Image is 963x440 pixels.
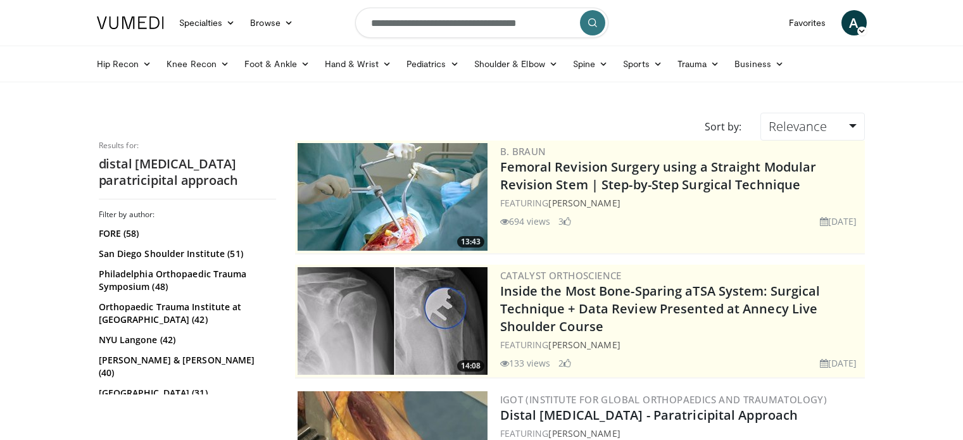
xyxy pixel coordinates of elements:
a: 13:43 [298,143,488,251]
a: Favorites [781,10,834,35]
span: 14:08 [457,360,484,372]
a: Hip Recon [89,51,160,77]
a: [PERSON_NAME] & [PERSON_NAME] (40) [99,354,273,379]
a: Business [727,51,791,77]
a: IGOT (Institute for Global Orthopaedics and Traumatology) [500,393,828,406]
a: [PERSON_NAME] [548,197,620,209]
div: FEATURING [500,338,862,351]
span: Relevance [769,118,827,135]
li: [DATE] [820,215,857,228]
li: 3 [558,215,571,228]
a: Catalyst OrthoScience [500,269,622,282]
a: Femoral Revision Surgery using a Straight Modular Revision Stem | Step-by-Step Surgical Technique [500,158,817,193]
a: A [841,10,867,35]
a: Relevance [760,113,864,141]
div: Sort by: [695,113,751,141]
a: [PERSON_NAME] [548,427,620,439]
a: NYU Langone (42) [99,334,273,346]
li: 2 [558,356,571,370]
a: Distal [MEDICAL_DATA] - Paratricipital Approach [500,406,798,424]
a: FORE (58) [99,227,273,240]
a: San Diego Shoulder Institute (51) [99,248,273,260]
h2: distal [MEDICAL_DATA] paratricipital approach [99,156,276,189]
a: B. Braun [500,145,546,158]
a: Specialties [172,10,243,35]
p: Results for: [99,141,276,151]
a: Orthopaedic Trauma Institute at [GEOGRAPHIC_DATA] (42) [99,301,273,326]
a: [GEOGRAPHIC_DATA] (31) [99,387,273,399]
a: Spine [565,51,615,77]
a: Shoulder & Elbow [467,51,565,77]
div: FEATURING [500,427,862,440]
img: 9f15458b-d013-4cfd-976d-a83a3859932f.300x170_q85_crop-smart_upscale.jpg [298,267,488,375]
a: Inside the Most Bone-Sparing aTSA System: Surgical Technique + Data Review Presented at Annecy Li... [500,282,821,335]
a: Philadelphia Orthopaedic Trauma Symposium (48) [99,268,273,293]
a: [PERSON_NAME] [548,339,620,351]
a: Foot & Ankle [237,51,317,77]
div: FEATURING [500,196,862,210]
a: Pediatrics [399,51,467,77]
li: 694 views [500,215,551,228]
a: 14:08 [298,267,488,375]
a: Hand & Wrist [317,51,399,77]
a: Knee Recon [159,51,237,77]
h3: Filter by author: [99,210,276,220]
a: Trauma [670,51,727,77]
li: [DATE] [820,356,857,370]
input: Search topics, interventions [355,8,608,38]
a: Browse [242,10,301,35]
a: Sports [615,51,670,77]
span: 13:43 [457,236,484,248]
img: VuMedi Logo [97,16,164,29]
img: 4275ad52-8fa6-4779-9598-00e5d5b95857.300x170_q85_crop-smart_upscale.jpg [298,143,488,251]
li: 133 views [500,356,551,370]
